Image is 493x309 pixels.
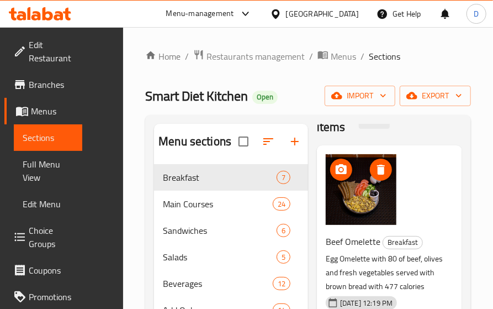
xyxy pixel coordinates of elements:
[252,91,278,104] div: Open
[326,252,444,294] p: Egg Omelette with 80 of beef, olives and fresh vegetables served with brown bread with 477 calories
[4,257,82,284] a: Coupons
[145,83,248,108] span: Smart Diet Kitchen
[145,50,181,63] a: Home
[154,217,308,244] div: Sandwiches6
[163,224,277,237] span: Sandwiches
[369,50,400,63] span: Sections
[409,89,462,103] span: export
[333,89,386,103] span: import
[232,130,255,153] span: Select all sections
[206,50,305,63] span: Restaurants management
[154,244,308,270] div: Salads5
[474,8,479,20] span: D
[277,171,290,184] div: items
[14,191,82,217] a: Edit Menu
[252,92,278,102] span: Open
[331,50,356,63] span: Menus
[325,86,395,106] button: import
[4,32,82,71] a: Edit Restaurant
[277,226,290,236] span: 6
[23,158,73,184] span: Full Menu View
[336,298,397,308] span: [DATE] 12:19 PM
[383,236,422,249] span: Breakfast
[29,290,73,303] span: Promotions
[400,86,471,106] button: export
[277,250,290,264] div: items
[255,128,282,155] span: Sort sections
[29,78,73,91] span: Branches
[154,164,308,191] div: Breakfast7
[277,172,290,183] span: 7
[4,71,82,98] a: Branches
[273,277,290,290] div: items
[326,154,396,225] img: Beef Omelette
[145,49,471,64] nav: breadcrumb
[14,151,82,191] a: Full Menu View
[326,233,380,250] span: Beef Omelette
[31,104,73,118] span: Menus
[154,191,308,217] div: Main Courses24
[29,38,73,65] span: Edit Restaurant
[166,7,234,20] div: Menu-management
[330,159,352,181] button: upload picture
[317,102,346,135] h2: Menu items
[286,8,359,20] div: [GEOGRAPHIC_DATA]
[383,236,423,249] div: Breakfast
[277,252,290,263] span: 5
[4,217,82,257] a: Choice Groups
[282,128,308,155] button: Add section
[14,124,82,151] a: Sections
[185,50,189,63] li: /
[193,49,305,64] a: Restaurants management
[158,133,231,150] h2: Menu sections
[29,224,73,250] span: Choice Groups
[23,131,73,144] span: Sections
[273,197,290,211] div: items
[163,250,277,264] span: Salads
[23,197,73,211] span: Edit Menu
[370,159,392,181] button: delete image
[273,199,290,210] span: 24
[317,49,356,64] a: Menus
[163,277,273,290] span: Beverages
[309,50,313,63] li: /
[29,264,73,277] span: Coupons
[277,224,290,237] div: items
[361,50,364,63] li: /
[163,171,277,184] span: Breakfast
[154,270,308,297] div: Beverages12
[4,98,82,124] a: Menus
[273,279,290,289] span: 12
[163,197,273,211] span: Main Courses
